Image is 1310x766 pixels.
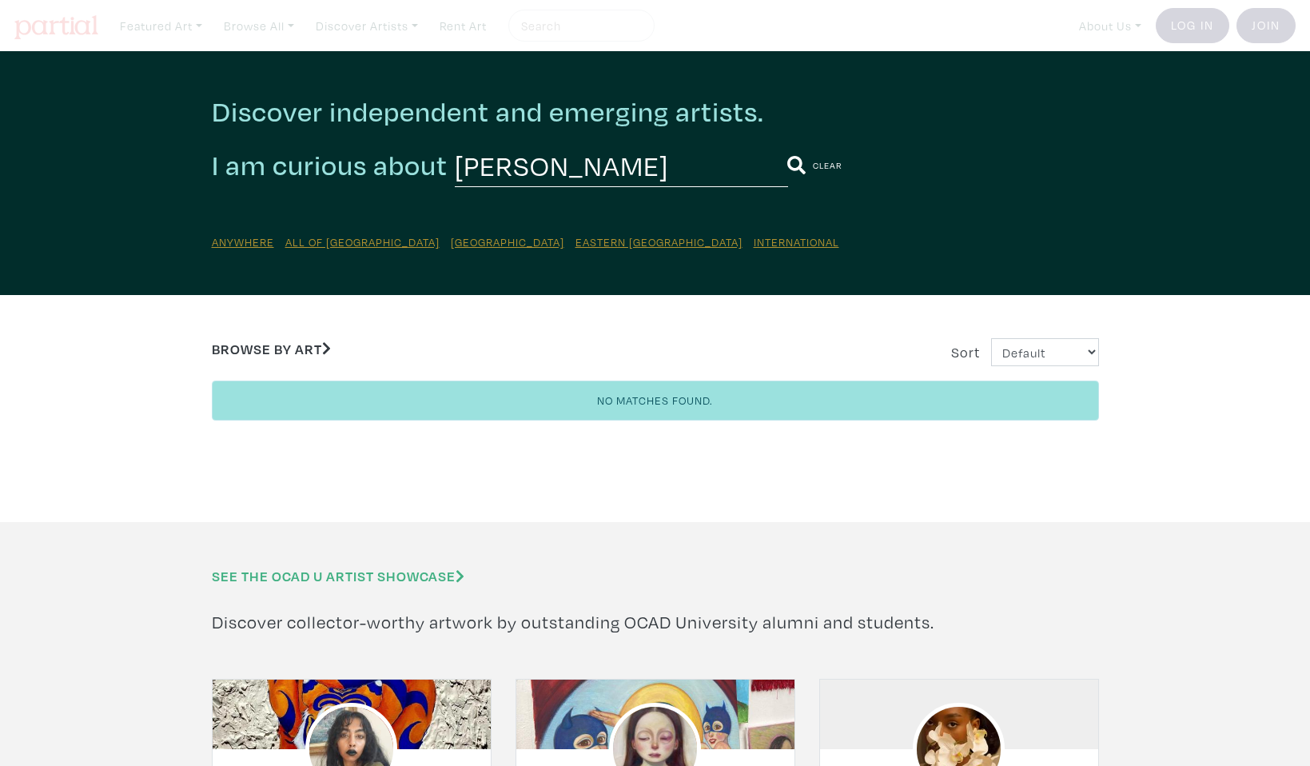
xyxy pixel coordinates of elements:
small: Clear [813,159,842,171]
div: No matches found. [212,381,1099,421]
a: See the OCAD U Artist Showcase [212,567,464,585]
h2: Discover independent and emerging artists. [212,94,1099,129]
a: Anywhere [212,234,274,249]
p: Discover collector-worthy artwork by outstanding OCAD University alumni and students. [212,608,1099,636]
a: Featured Art [113,10,209,42]
a: Discover Artists [309,10,425,42]
a: Browse by Art [212,340,331,358]
a: About Us [1072,10,1149,42]
a: International [754,234,839,249]
a: All of [GEOGRAPHIC_DATA] [285,234,440,249]
a: Rent Art [432,10,494,42]
span: Sort [951,343,980,361]
input: Search [520,16,639,36]
a: [GEOGRAPHIC_DATA] [451,234,564,249]
a: Browse All [217,10,301,42]
a: Log In [1156,8,1229,43]
h2: I am curious about [212,148,448,183]
a: Eastern [GEOGRAPHIC_DATA] [575,234,743,249]
a: Join [1236,8,1296,43]
a: Clear [813,156,842,174]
